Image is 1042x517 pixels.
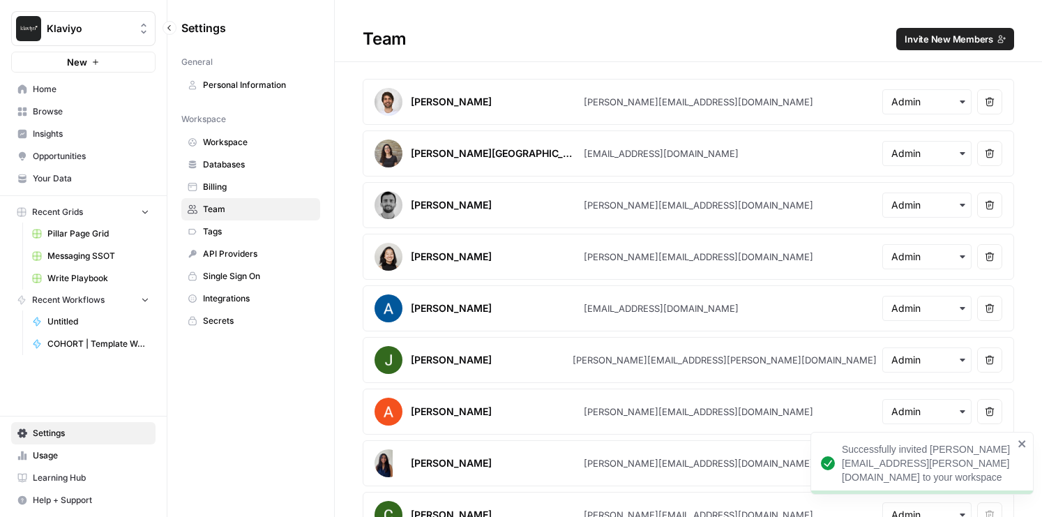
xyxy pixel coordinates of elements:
input: Admin [891,250,962,264]
div: [PERSON_NAME][EMAIL_ADDRESS][DOMAIN_NAME] [584,250,813,264]
a: Billing [181,176,320,198]
span: Databases [203,158,314,171]
div: [PERSON_NAME] [411,198,492,212]
input: Admin [891,353,962,367]
input: Admin [891,198,962,212]
span: Workspace [203,136,314,149]
a: Pillar Page Grid [26,223,156,245]
div: Team [335,28,1042,50]
a: Databases [181,153,320,176]
span: Untitled [47,315,149,328]
span: Learning Hub [33,472,149,484]
span: Opportunities [33,150,149,163]
div: [PERSON_NAME][EMAIL_ADDRESS][DOMAIN_NAME] [584,456,813,470]
span: General [181,56,213,68]
a: Home [11,78,156,100]
span: Recent Workflows [32,294,105,306]
span: COHORT | Template Workflow [47,338,149,350]
a: Opportunities [11,145,156,167]
div: [PERSON_NAME][EMAIL_ADDRESS][DOMAIN_NAME] [584,198,813,212]
a: Workspace [181,131,320,153]
a: COHORT | Template Workflow [26,333,156,355]
a: Personal Information [181,74,320,96]
img: avatar [375,88,402,116]
a: Learning Hub [11,467,156,489]
input: Admin [891,95,962,109]
div: [EMAIL_ADDRESS][DOMAIN_NAME] [584,301,739,315]
span: Tags [203,225,314,238]
span: Integrations [203,292,314,305]
span: Billing [203,181,314,193]
img: avatar [375,140,402,167]
span: New [67,55,87,69]
img: avatar [375,243,402,271]
a: API Providers [181,243,320,265]
div: [PERSON_NAME] [411,405,492,419]
span: Write Playbook [47,272,149,285]
div: [PERSON_NAME] [411,456,492,470]
img: Klaviyo Logo [16,16,41,41]
a: Write Playbook [26,267,156,290]
a: Untitled [26,310,156,333]
span: Insights [33,128,149,140]
a: Settings [11,422,156,444]
a: Browse [11,100,156,123]
a: Usage [11,444,156,467]
div: [EMAIL_ADDRESS][DOMAIN_NAME] [584,147,739,160]
button: Workspace: Klaviyo [11,11,156,46]
input: Admin [891,405,962,419]
div: [PERSON_NAME][EMAIL_ADDRESS][DOMAIN_NAME] [584,95,813,109]
span: API Providers [203,248,314,260]
input: Admin [891,147,962,160]
button: New [11,52,156,73]
span: Workspace [181,113,226,126]
div: [PERSON_NAME][EMAIL_ADDRESS][DOMAIN_NAME] [584,405,813,419]
span: Secrets [203,315,314,327]
div: [PERSON_NAME] [411,95,492,109]
img: avatar [375,294,402,322]
a: Single Sign On [181,265,320,287]
span: Usage [33,449,149,462]
span: Help + Support [33,494,149,507]
input: Admin [891,301,962,315]
span: Klaviyo [47,22,131,36]
span: Personal Information [203,79,314,91]
div: [PERSON_NAME] [411,353,492,367]
a: Your Data [11,167,156,190]
div: [PERSON_NAME] [411,301,492,315]
a: Team [181,198,320,220]
a: Secrets [181,310,320,332]
a: Insights [11,123,156,145]
span: Messaging SSOT [47,250,149,262]
span: Pillar Page Grid [47,227,149,240]
a: Tags [181,220,320,243]
button: Help + Support [11,489,156,511]
span: Settings [33,427,149,440]
span: Invite New Members [905,32,993,46]
a: Messaging SSOT [26,245,156,267]
button: Recent Grids [11,202,156,223]
button: Invite New Members [896,28,1014,50]
img: avatar [375,449,393,477]
span: Single Sign On [203,270,314,283]
button: close [1018,438,1027,449]
div: [PERSON_NAME] [411,250,492,264]
a: Integrations [181,287,320,310]
span: Team [203,203,314,216]
div: [PERSON_NAME][EMAIL_ADDRESS][PERSON_NAME][DOMAIN_NAME] [573,353,877,367]
span: Home [33,83,149,96]
span: Recent Grids [32,206,83,218]
span: Browse [33,105,149,118]
div: Successfully invited [PERSON_NAME][EMAIL_ADDRESS][PERSON_NAME][DOMAIN_NAME] to your workspace [842,442,1013,484]
img: avatar [375,191,402,219]
span: Settings [181,20,226,36]
img: avatar [375,346,402,374]
div: [PERSON_NAME][GEOGRAPHIC_DATA] [411,147,578,160]
button: Recent Workflows [11,290,156,310]
span: Your Data [33,172,149,185]
img: avatar [375,398,402,426]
